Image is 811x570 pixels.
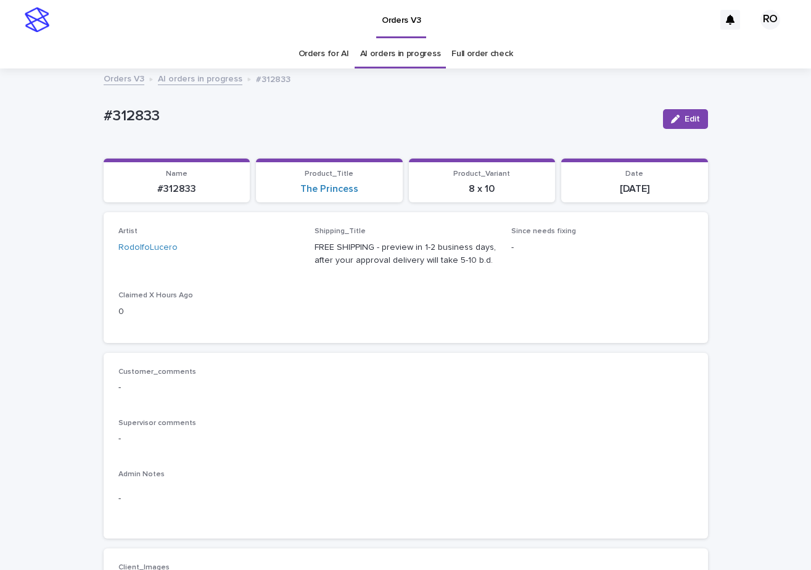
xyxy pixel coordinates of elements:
[25,7,49,32] img: stacker-logo-s-only.png
[118,368,196,376] span: Customer_comments
[118,241,178,254] a: RodolfoLucero
[315,228,366,235] span: Shipping_Title
[625,170,643,178] span: Date
[118,471,165,478] span: Admin Notes
[118,305,300,318] p: 0
[118,419,196,427] span: Supervisor comments
[305,170,353,178] span: Product_Title
[453,170,510,178] span: Product_Variant
[118,381,693,394] p: -
[118,228,138,235] span: Artist
[416,183,548,195] p: 8 x 10
[111,183,243,195] p: #312833
[118,492,693,505] p: -
[104,107,653,125] p: #312833
[300,183,358,195] a: The Princess
[118,432,693,445] p: -
[166,170,187,178] span: Name
[663,109,708,129] button: Edit
[511,241,693,254] p: -
[256,72,290,85] p: #312833
[118,292,193,299] span: Claimed X Hours Ago
[685,115,700,123] span: Edit
[298,39,349,68] a: Orders for AI
[451,39,513,68] a: Full order check
[104,71,144,85] a: Orders V3
[360,39,441,68] a: AI orders in progress
[569,183,701,195] p: [DATE]
[760,10,780,30] div: RO
[511,228,576,235] span: Since needs fixing
[315,241,496,267] p: FREE SHIPPING - preview in 1-2 business days, after your approval delivery will take 5-10 b.d.
[158,71,242,85] a: AI orders in progress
